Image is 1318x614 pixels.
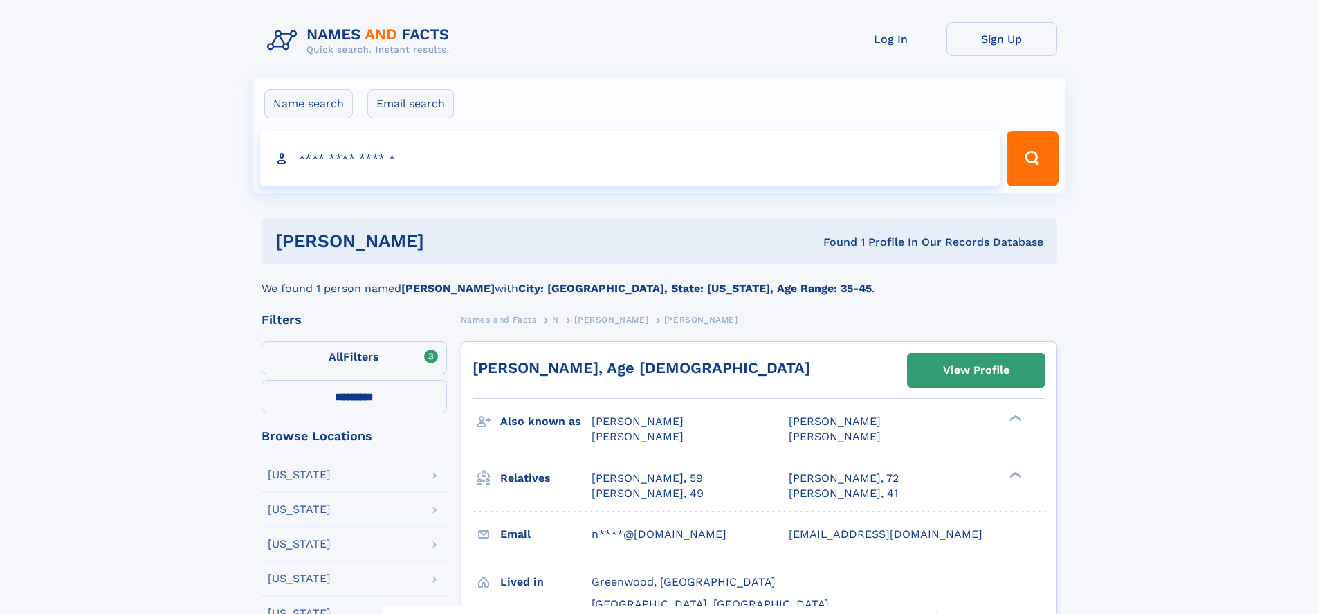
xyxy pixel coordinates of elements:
[268,504,331,515] div: [US_STATE]
[262,430,447,442] div: Browse Locations
[268,469,331,480] div: [US_STATE]
[552,315,559,325] span: N
[1007,131,1058,186] button: Search Button
[262,314,447,326] div: Filters
[789,471,899,486] a: [PERSON_NAME], 72
[262,22,461,60] img: Logo Names and Facts
[789,486,898,501] a: [PERSON_NAME], 41
[461,311,537,328] a: Names and Facts
[268,573,331,584] div: [US_STATE]
[623,235,1043,250] div: Found 1 Profile In Our Records Database
[592,430,684,443] span: [PERSON_NAME]
[552,311,559,328] a: N
[1006,414,1023,423] div: ❯
[401,282,495,295] b: [PERSON_NAME]
[268,539,331,550] div: [US_STATE]
[592,486,704,501] a: [PERSON_NAME], 49
[264,89,353,118] label: Name search
[500,523,592,546] h3: Email
[1006,470,1023,479] div: ❯
[262,264,1057,297] div: We found 1 person named with .
[574,315,648,325] span: [PERSON_NAME]
[592,415,684,428] span: [PERSON_NAME]
[789,430,881,443] span: [PERSON_NAME]
[574,311,648,328] a: [PERSON_NAME]
[592,471,703,486] a: [PERSON_NAME], 59
[592,575,776,588] span: Greenwood, [GEOGRAPHIC_DATA]
[946,22,1057,56] a: Sign Up
[789,527,982,541] span: [EMAIL_ADDRESS][DOMAIN_NAME]
[262,341,447,374] label: Filters
[500,467,592,490] h3: Relatives
[592,597,829,611] span: [GEOGRAPHIC_DATA], [GEOGRAPHIC_DATA]
[908,354,1045,387] a: View Profile
[789,415,881,428] span: [PERSON_NAME]
[275,233,624,250] h1: [PERSON_NAME]
[500,570,592,594] h3: Lived in
[664,315,738,325] span: [PERSON_NAME]
[473,359,810,377] a: [PERSON_NAME], Age [DEMOGRAPHIC_DATA]
[500,410,592,433] h3: Also known as
[260,131,1001,186] input: search input
[943,354,1009,386] div: View Profile
[367,89,454,118] label: Email search
[329,350,343,363] span: All
[518,282,872,295] b: City: [GEOGRAPHIC_DATA], State: [US_STATE], Age Range: 35-45
[836,22,946,56] a: Log In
